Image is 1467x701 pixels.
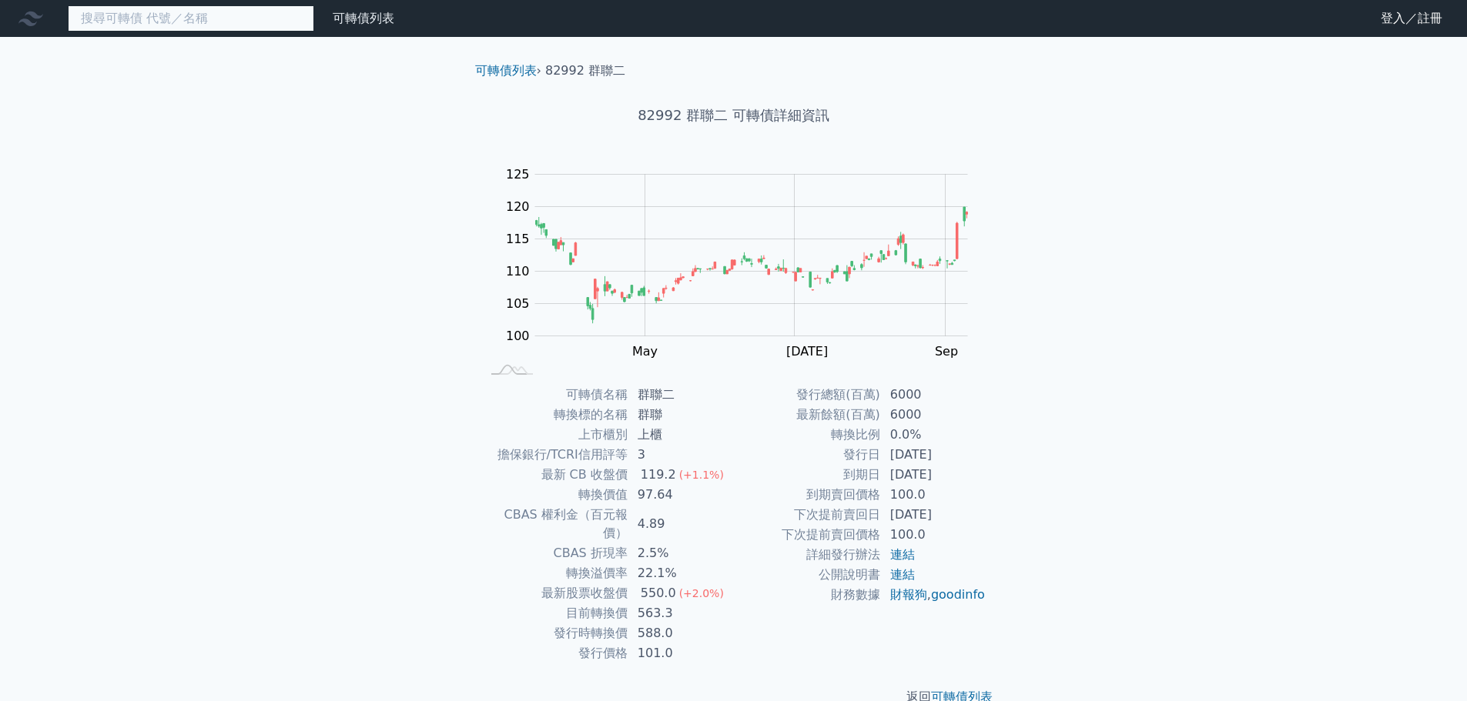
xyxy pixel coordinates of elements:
[628,643,734,663] td: 101.0
[881,445,986,465] td: [DATE]
[628,485,734,505] td: 97.64
[506,167,530,182] tspan: 125
[535,207,967,323] g: Series
[481,465,628,485] td: 最新 CB 收盤價
[481,385,628,405] td: 可轉債名稱
[463,105,1005,126] h1: 82992 群聯二 可轉債詳細資訊
[638,466,679,484] div: 119.2
[628,425,734,445] td: 上櫃
[734,525,881,545] td: 下次提前賣回價格
[475,62,541,80] li: ›
[506,296,530,311] tspan: 105
[481,505,628,543] td: CBAS 權利金（百元報價）
[734,385,881,405] td: 發行總額(百萬)
[628,405,734,425] td: 群聯
[628,603,734,623] td: 563.3
[628,623,734,643] td: 588.0
[890,587,927,602] a: 財報狗
[628,505,734,543] td: 4.89
[734,505,881,525] td: 下次提前賣回日
[734,545,881,565] td: 詳細發行辦法
[881,385,986,405] td: 6000
[632,344,658,359] tspan: May
[679,587,724,599] span: (+2.0%)
[498,167,991,359] g: Chart
[481,623,628,643] td: 發行時轉換價
[881,585,986,605] td: ,
[628,445,734,465] td: 3
[734,485,881,505] td: 到期賣回價格
[881,525,986,545] td: 100.0
[628,543,734,563] td: 2.5%
[931,587,985,602] a: goodinfo
[1368,6,1455,31] a: 登入／註冊
[734,425,881,445] td: 轉換比例
[506,329,530,343] tspan: 100
[481,603,628,623] td: 目前轉換價
[881,505,986,525] td: [DATE]
[475,63,537,78] a: 可轉債列表
[481,583,628,603] td: 最新股票收盤價
[481,425,628,445] td: 上市櫃別
[481,485,628,505] td: 轉換價值
[935,344,958,359] tspan: Sep
[638,584,679,603] div: 550.0
[881,425,986,445] td: 0.0%
[628,385,734,405] td: 群聯二
[734,445,881,465] td: 發行日
[628,563,734,583] td: 22.1%
[506,264,530,279] tspan: 110
[68,5,314,32] input: 搜尋可轉債 代號／名稱
[679,469,724,481] span: (+1.1%)
[734,585,881,605] td: 財務數據
[333,11,394,25] a: 可轉債列表
[481,643,628,663] td: 發行價格
[890,547,915,562] a: 連結
[881,485,986,505] td: 100.0
[734,405,881,425] td: 最新餘額(百萬)
[481,405,628,425] td: 轉換標的名稱
[481,563,628,583] td: 轉換溢價率
[734,465,881,485] td: 到期日
[545,62,625,80] li: 82992 群聯二
[881,405,986,425] td: 6000
[786,344,828,359] tspan: [DATE]
[881,465,986,485] td: [DATE]
[481,543,628,563] td: CBAS 折現率
[481,445,628,465] td: 擔保銀行/TCRI信用評等
[506,232,530,246] tspan: 115
[890,567,915,582] a: 連結
[506,199,530,214] tspan: 120
[734,565,881,585] td: 公開說明書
